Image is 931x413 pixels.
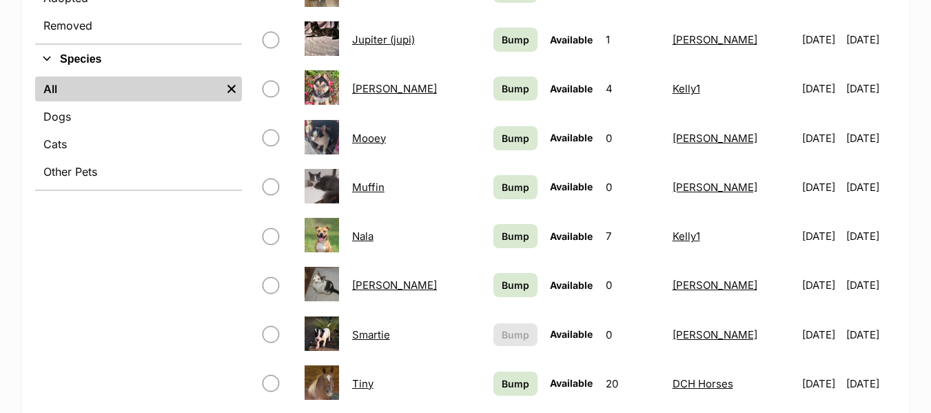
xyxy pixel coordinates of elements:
[797,65,845,112] td: [DATE]
[35,132,242,157] a: Cats
[550,230,593,242] span: Available
[493,323,537,346] button: Bump
[493,175,537,199] a: Bump
[352,377,374,390] a: Tiny
[797,261,845,309] td: [DATE]
[493,224,537,248] a: Bump
[550,34,593,46] span: Available
[352,132,386,145] a: Mooey
[502,328,529,342] span: Bump
[846,261,894,309] td: [DATE]
[600,65,666,112] td: 4
[352,279,437,292] a: [PERSON_NAME]
[35,13,242,38] a: Removed
[502,131,529,145] span: Bump
[673,328,757,341] a: [PERSON_NAME]
[846,360,894,407] td: [DATE]
[352,181,385,194] a: Muffin
[600,212,666,260] td: 7
[846,163,894,211] td: [DATE]
[35,50,242,68] button: Species
[35,77,221,101] a: All
[550,132,593,143] span: Available
[600,261,666,309] td: 0
[797,360,845,407] td: [DATE]
[846,114,894,162] td: [DATE]
[35,104,242,129] a: Dogs
[673,230,700,243] a: Kelly1
[352,82,437,95] a: [PERSON_NAME]
[305,218,339,252] img: Nala
[846,16,894,63] td: [DATE]
[673,181,757,194] a: [PERSON_NAME]
[600,16,666,63] td: 1
[502,81,529,96] span: Bump
[797,163,845,211] td: [DATE]
[352,33,415,46] a: Jupiter (jupi)
[502,180,529,194] span: Bump
[352,230,374,243] a: Nala
[550,328,593,340] span: Available
[305,267,339,301] img: Scully
[846,65,894,112] td: [DATE]
[600,163,666,211] td: 0
[502,278,529,292] span: Bump
[493,126,537,150] a: Bump
[846,212,894,260] td: [DATE]
[502,376,529,391] span: Bump
[221,77,242,101] a: Remove filter
[493,273,537,297] a: Bump
[797,16,845,63] td: [DATE]
[493,372,537,396] a: Bump
[502,32,529,47] span: Bump
[550,83,593,94] span: Available
[846,311,894,359] td: [DATE]
[600,360,666,407] td: 20
[797,114,845,162] td: [DATE]
[550,377,593,389] span: Available
[493,28,537,52] a: Bump
[550,181,593,192] span: Available
[797,212,845,260] td: [DATE]
[600,114,666,162] td: 0
[493,77,537,101] a: Bump
[673,33,757,46] a: [PERSON_NAME]
[550,279,593,291] span: Available
[35,159,242,184] a: Other Pets
[352,328,390,341] a: Smartie
[673,82,700,95] a: Kelly1
[502,229,529,243] span: Bump
[673,132,757,145] a: [PERSON_NAME]
[673,279,757,292] a: [PERSON_NAME]
[600,311,666,359] td: 0
[797,311,845,359] td: [DATE]
[305,365,339,400] img: Tiny
[673,377,733,390] a: DCH Horses
[35,74,242,190] div: Species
